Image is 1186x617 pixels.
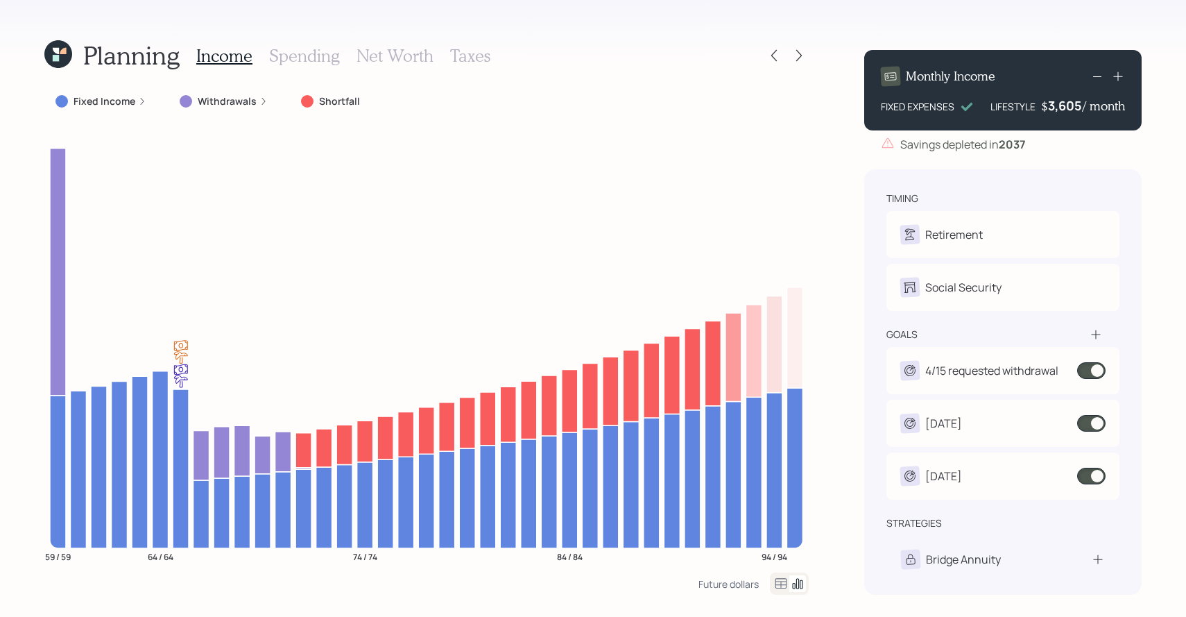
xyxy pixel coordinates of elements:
div: timing [886,192,918,205]
div: Social Security [925,279,1002,296]
label: Shortfall [319,94,360,108]
div: goals [886,328,918,341]
div: Bridge Annuity [926,551,1001,568]
div: FIXED EXPENSES [881,99,954,114]
tspan: 74 / 74 [353,550,377,562]
div: Retirement [925,226,983,243]
div: 4/15 requested withdrawal [925,362,1058,379]
div: [DATE] [925,468,962,484]
div: LIFESTYLE [990,99,1035,114]
div: Future dollars [698,577,759,591]
div: 3,605 [1048,97,1083,114]
div: [DATE] [925,415,962,432]
div: Savings depleted in [900,136,1026,153]
b: 2037 [999,137,1026,152]
h3: Income [196,46,252,66]
h1: Planning [83,40,180,70]
h4: $ [1041,99,1048,114]
div: strategies [886,516,942,530]
h4: Monthly Income [906,69,995,84]
tspan: 84 / 84 [557,550,583,562]
tspan: 59 / 59 [45,550,71,562]
label: Withdrawals [198,94,257,108]
tspan: 64 / 64 [148,550,173,562]
h3: Spending [269,46,340,66]
label: Fixed Income [74,94,135,108]
h3: Net Worth [356,46,433,66]
tspan: 94 / 94 [762,550,787,562]
h4: / month [1083,99,1125,114]
h3: Taxes [450,46,490,66]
